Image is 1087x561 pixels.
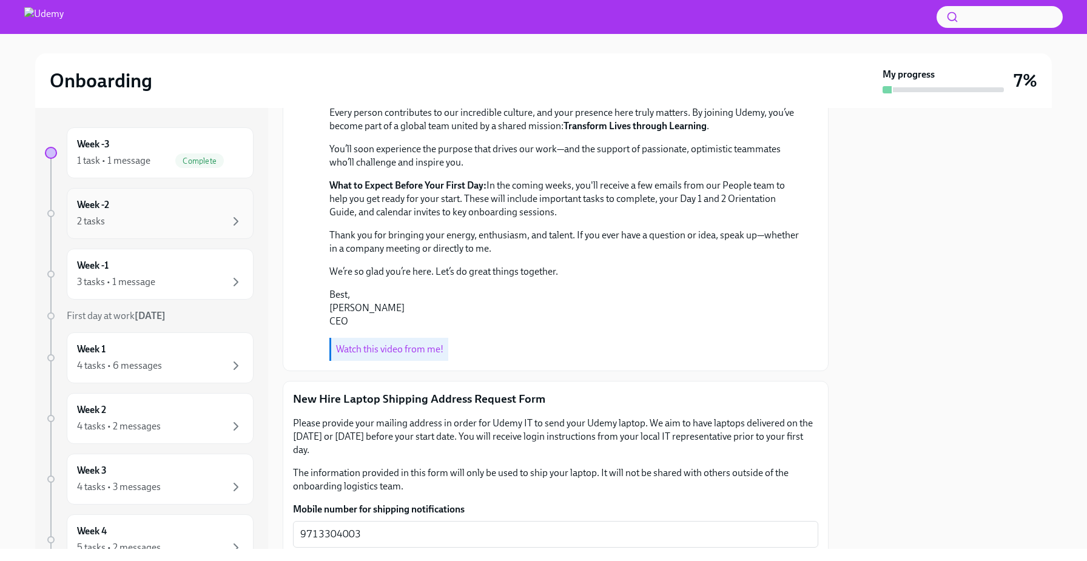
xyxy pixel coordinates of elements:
h6: Week -1 [77,259,109,272]
div: 3 tasks • 1 message [77,275,155,289]
h6: Week -3 [77,138,110,151]
h6: Week -2 [77,198,109,212]
a: First day at work[DATE] [45,309,254,323]
img: Udemy [24,7,64,27]
h6: Week 2 [77,403,106,417]
label: Mobile number for shipping notifications [293,503,818,516]
a: Watch this video from me! [336,343,443,355]
textarea: 9713304003 [300,527,811,542]
h6: Week 3 [77,464,107,477]
div: 4 tasks • 3 messages [77,480,161,494]
p: Thank you for bringing your energy, enthusiasm, and talent. If you ever have a question or idea, ... [329,229,799,255]
p: Please provide your mailing address in order for Udemy IT to send your Udemy laptop. We aim to ha... [293,417,818,457]
a: Week 14 tasks • 6 messages [45,332,254,383]
strong: Transform Lives through Learning [564,120,707,132]
span: First day at work [67,310,166,321]
h6: Week 1 [77,343,106,356]
h3: 7% [1014,70,1037,92]
h6: Week 4 [77,525,107,538]
a: Week -13 tasks • 1 message [45,249,254,300]
div: 4 tasks • 2 messages [77,420,161,433]
div: 2 tasks [77,215,105,228]
p: We’re so glad you’re here. Let’s do great things together. [329,265,799,278]
strong: What to Expect Before Your First Day: [329,180,486,191]
a: Week -22 tasks [45,188,254,239]
p: New Hire Laptop Shipping Address Request Form [293,391,818,407]
div: 4 tasks • 6 messages [77,359,162,372]
h2: Onboarding [50,69,152,93]
p: You’ll soon experience the purpose that drives our work—and the support of passionate, optimistic... [329,143,799,169]
div: 1 task • 1 message [77,154,150,167]
span: Complete [175,156,224,166]
a: Week -31 task • 1 messageComplete [45,127,254,178]
p: In the coming weeks, you'll receive a few emails from our People team to help you get ready for y... [329,179,799,219]
p: Every person contributes to our incredible culture, and your presence here truly matters. By join... [329,106,799,133]
a: Week 34 tasks • 3 messages [45,454,254,505]
strong: [DATE] [135,310,166,321]
p: The information provided in this form will only be used to ship your laptop. It will not be share... [293,466,818,493]
p: Best, [PERSON_NAME] CEO [329,288,799,328]
div: 5 tasks • 2 messages [77,541,161,554]
strong: My progress [883,68,935,81]
a: Week 24 tasks • 2 messages [45,393,254,444]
